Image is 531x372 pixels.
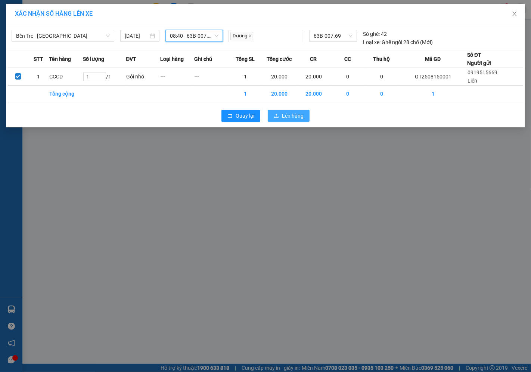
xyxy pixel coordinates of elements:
[12,39,30,46] span: 20.000
[49,68,83,86] td: CCCD
[512,11,518,17] span: close
[425,55,441,63] span: Mã GD
[331,86,365,102] td: 0
[34,55,43,63] span: STT
[3,16,15,24] span: Liên
[194,55,212,63] span: Ghi chú
[363,30,387,38] div: 42
[58,25,91,32] span: 0837515669
[363,38,381,46] span: Loại xe:
[126,55,136,63] span: ĐVT
[282,112,304,120] span: Lên hàng
[21,8,52,15] span: Giồng Trôm
[160,68,194,86] td: ---
[468,69,497,75] span: 0919515669
[399,86,467,102] td: 1
[16,30,110,41] span: Bến Tre - Sài Gòn
[373,55,390,63] span: Thu hộ
[107,51,111,59] span: 1
[504,4,525,25] button: Close
[399,68,467,86] td: GT2508150001
[194,68,228,86] td: ---
[227,113,233,119] span: rollback
[331,68,365,86] td: 0
[236,55,255,63] span: Tổng SL
[365,86,399,102] td: 0
[49,86,83,102] td: Tổng cộng
[49,55,71,63] span: Tên hàng
[363,30,380,38] span: Số ghế:
[3,25,37,32] span: 0919515669
[3,52,52,59] span: 1 - Gói nhỏ (CCCD)
[58,16,69,24] span: Hân
[83,68,126,86] td: / 1
[74,8,93,15] span: Quận 5
[268,110,310,122] button: uploadLên hàng
[263,68,296,86] td: 20.000
[344,55,351,63] span: CC
[221,110,260,122] button: rollbackQuay lại
[126,68,160,86] td: Gói nhỏ
[310,55,317,63] span: CR
[467,51,491,67] div: Số ĐT Người gửi
[160,55,184,63] span: Loại hàng
[228,86,262,102] td: 1
[314,30,353,41] span: 63B-007.69
[98,52,107,59] span: SL:
[296,68,330,86] td: 20.000
[58,8,111,15] p: Nhận:
[3,38,58,48] td: CR:
[15,10,93,17] span: XÁC NHẬN SỐ HÀNG LÊN XE
[3,8,57,15] p: Gửi từ:
[230,32,253,40] span: Dương
[263,86,296,102] td: 20.000
[125,32,148,40] input: 15/08/2025
[170,30,218,41] span: 08:40 - 63B-007.69
[363,38,433,46] div: Ghế ngồi 28 chỗ (Mới)
[267,55,292,63] span: Tổng cước
[67,39,70,46] span: 0
[296,86,330,102] td: 20.000
[365,68,399,86] td: 0
[236,112,254,120] span: Quay lại
[248,34,252,38] span: close
[274,113,279,119] span: upload
[28,68,49,86] td: 1
[57,38,111,48] td: CC:
[228,68,262,86] td: 1
[83,55,104,63] span: Số lượng
[468,78,477,84] span: Liên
